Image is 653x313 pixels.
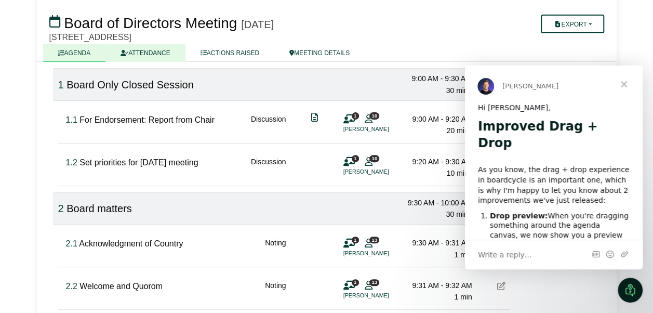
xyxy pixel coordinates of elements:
span: Board Only Closed Session [66,79,194,90]
span: Set priorities for [DATE] meeting [79,158,198,167]
span: 30 mins [446,86,471,95]
span: Write a reply… [13,182,67,196]
div: Noting [265,280,286,303]
a: ACTIONS RAISED [185,44,274,62]
li: When you're dragging something around the agenda canvas, we now show you a preview of where it wi... [25,146,165,213]
span: 13 [369,237,379,243]
span: Click to fine tune number [66,239,77,248]
span: Welcome and Quorom [79,282,163,291]
span: 1 min [454,251,472,259]
span: Click to fine tune number [58,203,64,214]
span: 20 mins [446,126,472,135]
span: 30 mins [446,210,471,218]
button: Export [541,15,604,33]
b: Drop preview: [25,146,83,154]
div: 9:30 AM - 9:31 AM [399,237,472,249]
div: 9:00 AM - 9:20 AM [399,113,472,125]
li: [PERSON_NAME] [343,291,421,300]
div: Noting [265,237,286,260]
li: [PERSON_NAME] [343,167,421,176]
div: Discussion [251,156,286,179]
span: Click to fine tune number [66,115,77,124]
span: 10 mins [446,169,472,177]
span: 10 [369,155,379,162]
div: 9:20 AM - 9:30 AM [399,156,472,167]
span: For Endorsement: Report from Chair [79,115,215,124]
span: 1 min [454,293,472,301]
a: MEETING DETAILS [274,44,365,62]
a: ATTENDANCE [105,44,185,62]
div: 9:00 AM - 9:30 AM [399,73,472,84]
span: 10 [369,112,379,119]
div: Discussion [251,113,286,137]
iframe: Intercom live chat message [465,66,643,269]
span: 1 [352,155,359,162]
span: 1 [352,279,359,286]
div: [DATE] [241,18,274,31]
iframe: Intercom live chat [618,278,643,303]
span: 1 [352,237,359,243]
span: 13 [369,279,379,286]
li: [PERSON_NAME] [343,125,421,134]
span: Board of Directors Meeting [64,15,237,31]
a: AGENDA [43,44,106,62]
span: 1 [352,112,359,119]
span: Board matters [66,203,132,214]
div: 9:30 AM - 10:00 AM [399,197,472,208]
span: Click to fine tune number [66,158,77,167]
span: Click to fine tune number [58,79,64,90]
span: Click to fine tune number [66,282,77,291]
span: [STREET_ADDRESS] [49,33,131,42]
div: 9:31 AM - 9:32 AM [399,280,472,291]
span: Acknowledgment of Country [79,239,183,248]
li: [PERSON_NAME] [343,249,421,258]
